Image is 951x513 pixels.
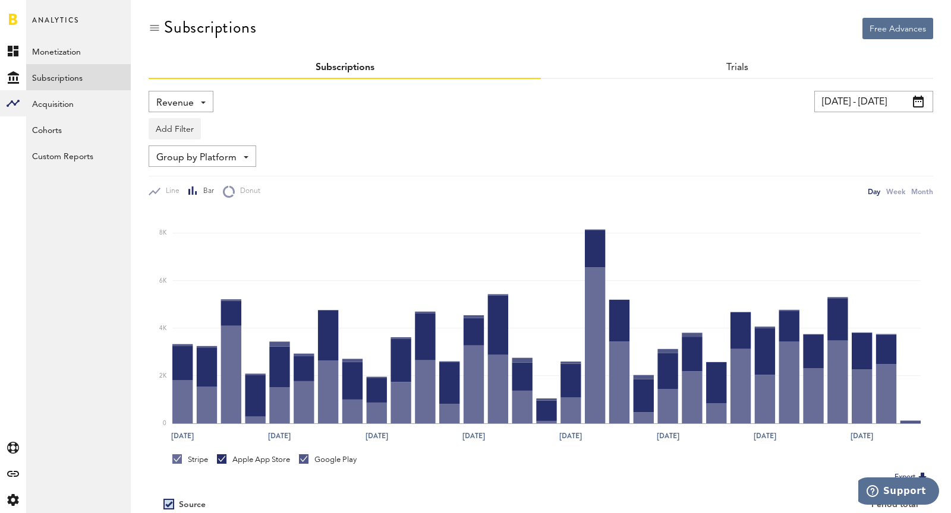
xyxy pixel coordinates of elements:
[179,500,206,510] div: Source
[26,64,131,90] a: Subscriptions
[160,186,180,197] span: Line
[26,90,131,116] a: Acquisition
[163,420,166,426] text: 0
[858,477,939,507] iframe: Opens a widget where you can find more information
[171,430,194,441] text: [DATE]
[172,454,208,465] div: Stripe
[159,325,167,331] text: 4K
[657,430,679,441] text: [DATE]
[316,63,374,72] a: Subscriptions
[886,185,905,198] div: Week
[156,93,194,113] span: Revenue
[299,454,357,465] div: Google Play
[32,13,79,38] span: Analytics
[559,430,582,441] text: [DATE]
[726,63,748,72] a: Trials
[149,118,201,140] button: Add Filter
[911,185,933,198] div: Month
[754,430,776,441] text: [DATE]
[862,18,933,39] button: Free Advances
[915,470,930,484] img: Export
[156,148,237,168] span: Group by Platform
[159,278,167,284] text: 6K
[26,116,131,142] a: Cohorts
[268,430,291,441] text: [DATE]
[164,18,256,37] div: Subscriptions
[26,38,131,64] a: Monetization
[235,186,260,197] span: Donut
[891,470,933,485] button: Export
[366,430,388,441] text: [DATE]
[868,185,880,198] div: Day
[159,373,167,379] text: 2K
[198,186,214,197] span: Bar
[462,430,485,441] text: [DATE]
[159,230,167,236] text: 8K
[26,142,131,169] a: Custom Reports
[217,454,290,465] div: Apple App Store
[851,430,873,441] text: [DATE]
[556,500,918,510] div: Period total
